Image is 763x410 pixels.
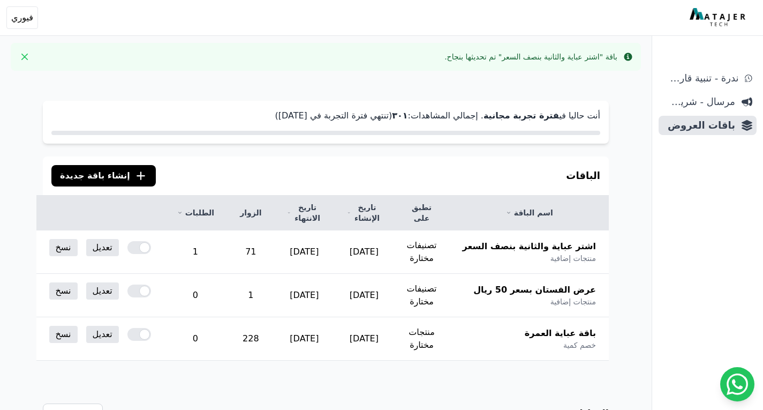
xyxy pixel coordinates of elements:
[690,8,748,27] img: MatajerTech Logo
[334,317,394,361] td: [DATE]
[566,168,600,183] h3: الباقات
[392,110,407,121] strong: ۳۰١
[60,169,130,182] span: إنشاء باقة جديدة
[287,202,321,223] a: تاريخ الانتهاء
[484,110,559,121] strong: فترة تجربة مجانية
[86,326,119,343] a: تعديل
[463,207,596,218] a: اسم الباقة
[550,253,596,264] span: منتجات إضافية
[334,274,394,317] td: [DATE]
[164,230,227,274] td: 1
[16,48,33,65] button: Close
[51,109,600,122] p: أنت حاليا في . إجمالي المشاهدات: (تنتهي فترة التجربة في [DATE])
[394,274,449,317] td: تصنيفات مختارة
[663,71,738,86] span: ندرة - تنبية قارب علي النفاذ
[51,165,156,187] button: إنشاء باقة جديدة
[525,327,596,340] span: باقة عباية العمرة
[11,11,33,24] span: فيوري
[227,317,274,361] td: 228
[394,317,449,361] td: منتجات مختارة
[86,282,119,300] a: تعديل
[227,196,274,230] th: الزوار
[49,239,78,256] a: نسخ
[49,326,78,343] a: نسخ
[227,230,274,274] td: 71
[663,94,735,109] span: مرسال - شريط دعاية
[473,284,596,296] span: عرض الفستان بسعر 50 ريال
[86,239,119,256] a: تعديل
[394,230,449,274] td: تصنيفات مختارة
[663,118,735,133] span: باقات العروض
[347,202,381,223] a: تاريخ الإنشاء
[227,274,274,317] td: 1
[394,196,449,230] th: تطبق على
[164,317,227,361] td: 0
[563,340,596,351] span: خصم كمية
[334,230,394,274] td: [DATE]
[177,207,214,218] a: الطلبات
[274,230,334,274] td: [DATE]
[274,274,334,317] td: [DATE]
[463,240,596,253] span: اشتر عباية والثانية بنصف السعر
[164,274,227,317] td: 0
[49,282,78,300] a: نسخ
[274,317,334,361] td: [DATE]
[444,51,617,62] div: باقة "اشتر عباية والثانية بنصف السعر" تم تحديثها بنجاح.
[550,296,596,307] span: منتجات إضافية
[6,6,38,29] button: فيوري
